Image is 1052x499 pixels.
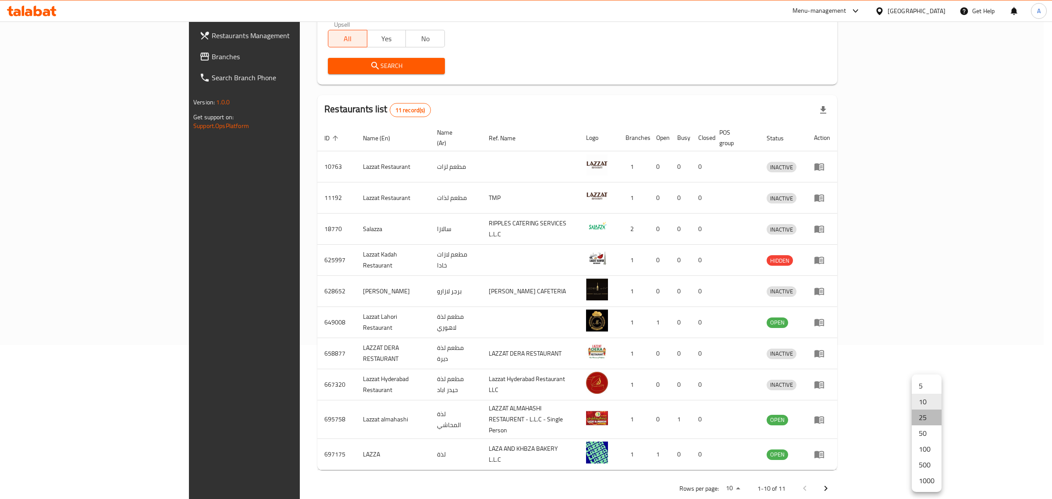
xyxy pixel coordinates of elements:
[912,441,942,457] li: 100
[912,410,942,425] li: 25
[912,378,942,394] li: 5
[912,425,942,441] li: 50
[912,473,942,488] li: 1000
[912,394,942,410] li: 10
[912,457,942,473] li: 500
